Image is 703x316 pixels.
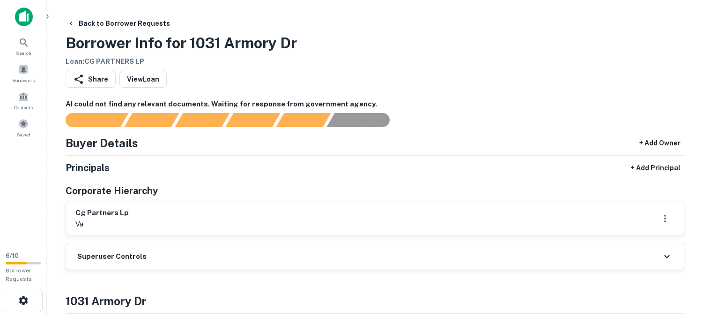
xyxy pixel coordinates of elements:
span: Search [16,49,31,57]
a: Contacts [3,88,44,113]
h3: Borrower Info for 1031 Armory Dr [66,32,297,54]
div: AI fulfillment process complete. [327,113,401,127]
button: + Add Owner [636,135,684,151]
div: Sending borrower request to AI... [54,113,125,127]
a: ViewLoan [119,71,167,88]
a: Saved [3,115,44,140]
button: Back to Borrower Requests [64,15,174,32]
h6: Superuser Controls [77,251,147,262]
p: va [75,218,129,230]
div: Documents found, AI parsing details... [175,113,229,127]
iframe: Chat Widget [656,241,703,286]
span: Borrowers [12,76,35,84]
h5: Principals [66,161,110,175]
button: + Add Principal [627,159,684,176]
button: Share [66,71,116,88]
span: Contacts [14,104,33,111]
h4: Buyer Details [66,135,138,151]
h5: Corporate Hierarchy [66,184,158,198]
h6: cg partners lp [75,208,129,218]
h6: AI could not find any relevant documents. Waiting for response from government agency. [66,99,684,110]
a: Search [3,33,44,59]
div: Principals found, AI now looking for contact information... [225,113,280,127]
h4: 1031 armory dr [66,293,684,309]
div: Your request is received and processing... [124,113,179,127]
a: Borrowers [3,60,44,86]
div: Principals found, still searching for contact information. This may take time... [276,113,331,127]
h6: Loan : CG PARTNERS LP [66,56,297,67]
span: Borrower Requests [6,267,32,282]
span: 6 / 10 [6,252,19,259]
span: Saved [17,131,30,138]
img: capitalize-icon.png [15,8,33,26]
